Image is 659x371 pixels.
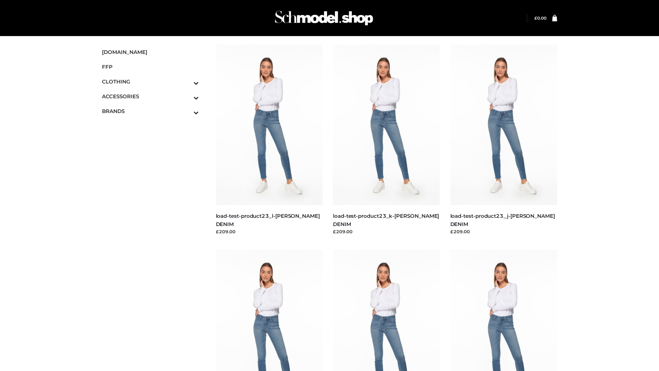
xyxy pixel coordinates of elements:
div: £209.00 [216,228,323,235]
a: [DOMAIN_NAME] [102,45,199,59]
a: load-test-product23_k-[PERSON_NAME] DENIM [333,213,439,227]
a: BRANDSToggle Submenu [102,104,199,119]
a: ACCESSORIESToggle Submenu [102,89,199,104]
a: FFP [102,59,199,74]
a: load-test-product23_l-[PERSON_NAME] DENIM [216,213,320,227]
span: BRANDS [102,107,199,115]
a: £0.00 [534,15,546,21]
span: CLOTHING [102,78,199,86]
button: Toggle Submenu [175,89,199,104]
span: £ [534,15,537,21]
button: Toggle Submenu [175,74,199,89]
div: £209.00 [450,228,557,235]
img: Schmodel Admin 964 [273,4,375,32]
a: CLOTHINGToggle Submenu [102,74,199,89]
span: [DOMAIN_NAME] [102,48,199,56]
a: load-test-product23_j-[PERSON_NAME] DENIM [450,213,555,227]
button: Toggle Submenu [175,104,199,119]
span: ACCESSORIES [102,92,199,100]
bdi: 0.00 [534,15,546,21]
div: £209.00 [333,228,440,235]
span: FFP [102,63,199,71]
